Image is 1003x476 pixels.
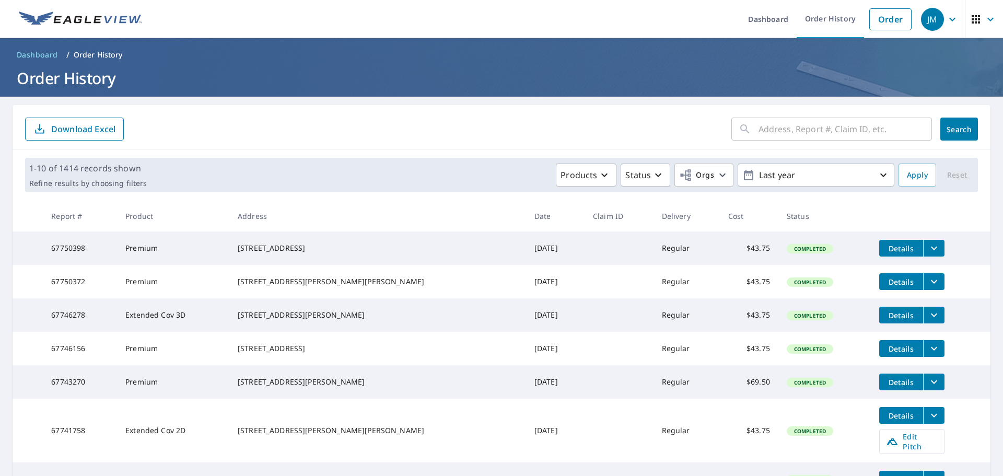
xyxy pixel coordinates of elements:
[720,332,778,365] td: $43.75
[886,432,938,451] span: Edit Pitch
[43,365,117,399] td: 67743270
[621,164,670,187] button: Status
[74,50,123,60] p: Order History
[885,277,917,287] span: Details
[117,399,229,462] td: Extended Cov 2D
[654,265,720,298] td: Regular
[654,399,720,462] td: Regular
[117,201,229,231] th: Product
[879,340,923,357] button: detailsBtn-67746156
[923,307,944,323] button: filesDropdownBtn-67746278
[13,47,62,63] a: Dashboard
[720,265,778,298] td: $43.75
[879,407,923,424] button: detailsBtn-67741758
[117,265,229,298] td: Premium
[238,425,518,436] div: [STREET_ADDRESS][PERSON_NAME][PERSON_NAME]
[879,307,923,323] button: detailsBtn-67746278
[674,164,733,187] button: Orgs
[43,201,117,231] th: Report #
[907,169,928,182] span: Apply
[526,265,585,298] td: [DATE]
[51,123,115,135] p: Download Excel
[923,240,944,257] button: filesDropdownBtn-67750398
[526,365,585,399] td: [DATE]
[238,343,518,354] div: [STREET_ADDRESS]
[25,118,124,141] button: Download Excel
[526,298,585,332] td: [DATE]
[19,11,142,27] img: EV Logo
[885,377,917,387] span: Details
[720,201,778,231] th: Cost
[238,243,518,253] div: [STREET_ADDRESS]
[17,50,58,60] span: Dashboard
[625,169,651,181] p: Status
[788,345,832,353] span: Completed
[13,67,990,89] h1: Order History
[43,298,117,332] td: 67746278
[654,365,720,399] td: Regular
[679,169,714,182] span: Orgs
[43,332,117,365] td: 67746156
[654,201,720,231] th: Delivery
[117,231,229,265] td: Premium
[720,399,778,462] td: $43.75
[923,273,944,290] button: filesDropdownBtn-67750372
[899,164,936,187] button: Apply
[13,47,990,63] nav: breadcrumb
[788,245,832,252] span: Completed
[923,374,944,390] button: filesDropdownBtn-67743270
[885,344,917,354] span: Details
[229,201,526,231] th: Address
[526,399,585,462] td: [DATE]
[29,162,147,175] p: 1-10 of 1414 records shown
[654,332,720,365] td: Regular
[526,332,585,365] td: [DATE]
[788,379,832,386] span: Completed
[885,243,917,253] span: Details
[43,399,117,462] td: 67741758
[117,298,229,332] td: Extended Cov 3D
[720,365,778,399] td: $69.50
[561,169,597,181] p: Products
[949,124,970,134] span: Search
[654,298,720,332] td: Regular
[526,231,585,265] td: [DATE]
[940,118,978,141] button: Search
[238,377,518,387] div: [STREET_ADDRESS][PERSON_NAME]
[788,312,832,319] span: Completed
[238,310,518,320] div: [STREET_ADDRESS][PERSON_NAME]
[759,114,932,144] input: Address, Report #, Claim ID, etc.
[43,265,117,298] td: 67750372
[879,273,923,290] button: detailsBtn-67750372
[921,8,944,31] div: JM
[526,201,585,231] th: Date
[879,240,923,257] button: detailsBtn-67750398
[778,201,871,231] th: Status
[556,164,616,187] button: Products
[788,278,832,286] span: Completed
[654,231,720,265] td: Regular
[720,231,778,265] td: $43.75
[738,164,894,187] button: Last year
[788,427,832,435] span: Completed
[238,276,518,287] div: [STREET_ADDRESS][PERSON_NAME][PERSON_NAME]
[869,8,912,30] a: Order
[885,411,917,421] span: Details
[66,49,69,61] li: /
[43,231,117,265] td: 67750398
[879,429,944,454] a: Edit Pitch
[923,340,944,357] button: filesDropdownBtn-67746156
[117,365,229,399] td: Premium
[585,201,654,231] th: Claim ID
[923,407,944,424] button: filesDropdownBtn-67741758
[755,166,877,184] p: Last year
[879,374,923,390] button: detailsBtn-67743270
[117,332,229,365] td: Premium
[720,298,778,332] td: $43.75
[29,179,147,188] p: Refine results by choosing filters
[885,310,917,320] span: Details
